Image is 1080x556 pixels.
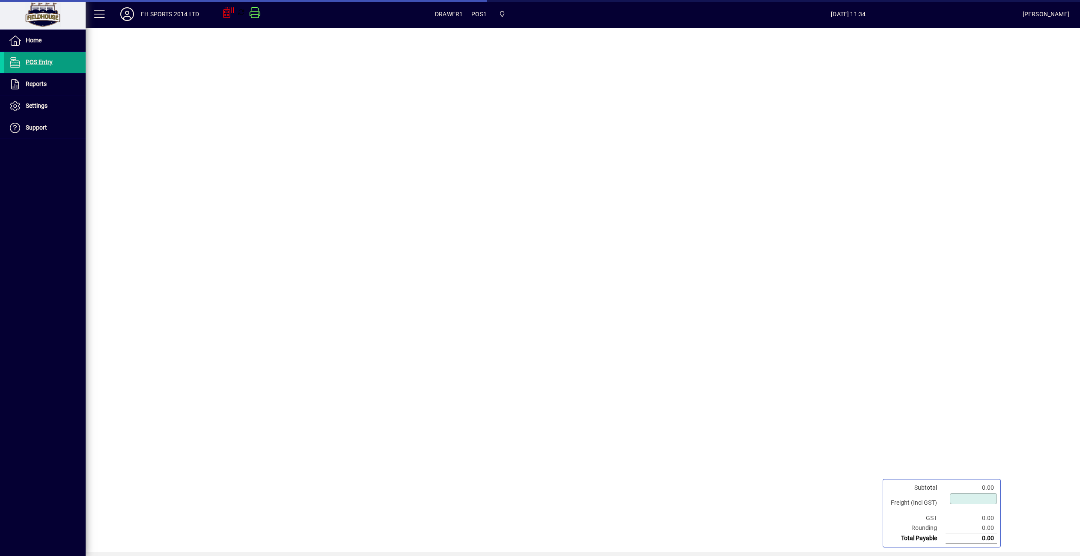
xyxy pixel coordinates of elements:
[4,30,86,51] a: Home
[946,483,997,493] td: 0.00
[946,523,997,533] td: 0.00
[1023,7,1069,21] div: [PERSON_NAME]
[26,102,48,109] span: Settings
[26,37,42,44] span: Home
[26,80,47,87] span: Reports
[471,7,487,21] span: POS1
[141,7,199,21] div: FH SPORTS 2014 LTD
[887,493,946,513] td: Freight (Incl GST)
[887,533,946,544] td: Total Payable
[887,483,946,493] td: Subtotal
[4,117,86,139] a: Support
[887,523,946,533] td: Rounding
[113,6,141,22] button: Profile
[946,513,997,523] td: 0.00
[4,74,86,95] a: Reports
[435,7,463,21] span: DRAWER1
[946,533,997,544] td: 0.00
[26,124,47,131] span: Support
[4,95,86,117] a: Settings
[674,7,1023,21] span: [DATE] 11:34
[887,513,946,523] td: GST
[26,59,53,65] span: POS Entry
